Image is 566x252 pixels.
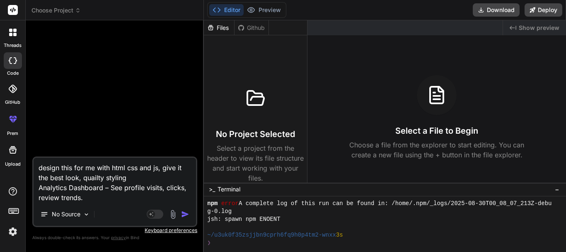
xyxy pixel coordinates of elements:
span: − [555,185,559,193]
h3: No Project Selected [216,128,295,140]
span: jsh: spawn npm ENOENT [207,215,280,223]
div: Github [235,24,268,32]
span: 3s [336,231,343,239]
label: Upload [5,161,21,168]
img: settings [6,225,20,239]
button: Download [473,3,520,17]
span: error [221,200,239,208]
span: >_ [209,185,215,193]
p: Keyboard preferences [32,227,197,234]
p: Select a project from the header to view its file structure and start working with your files. [207,143,304,183]
img: icon [181,210,189,218]
label: code [7,70,19,77]
span: A complete log of this run can be found in: /home/.npm/_logs/2025-08-30T00_08_07_213Z-debu [239,200,552,208]
img: Pick Models [83,211,90,218]
p: Always double-check its answers. Your in Bind [32,234,197,242]
span: npm [207,200,218,208]
p: Choose a file from the explorer to start editing. You can create a new file using the + button in... [344,140,530,160]
button: Preview [244,4,284,16]
button: Editor [209,4,244,16]
label: GitHub [5,99,20,106]
label: prem [7,130,18,137]
span: Choose Project [31,6,81,15]
span: ❯ [207,239,211,247]
textarea: design this for me with html css and js, give it the best look, quailty styling Analytics Dashboa... [34,158,196,203]
span: ~/u3uk0f35zsjjbn9cprh6fq9h0p4tm2-wnxx [207,231,336,239]
button: − [553,183,561,196]
div: Files [204,24,234,32]
button: Deploy [525,3,562,17]
img: attachment [168,210,178,219]
label: threads [4,42,22,49]
span: privacy [111,235,126,240]
span: Terminal [218,185,240,193]
span: Show preview [519,24,559,32]
h3: Select a File to Begin [395,125,478,137]
p: No Source [52,210,80,218]
span: g-0.log [207,208,232,215]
